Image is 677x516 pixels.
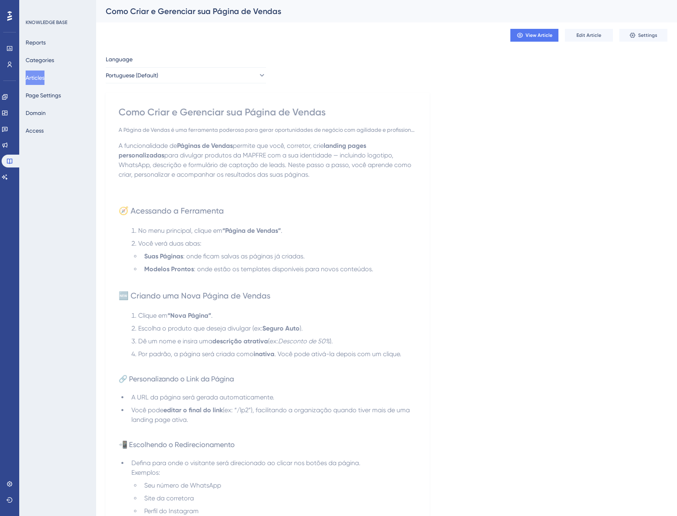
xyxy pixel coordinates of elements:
span: Por padrão, a página será criada como [138,350,254,358]
button: Page Settings [26,88,61,103]
span: : onde estão os templates disponíveis para novos conteúdos. [194,265,373,273]
strong: editar o final do link [163,406,223,414]
span: Portuguese (Default) [106,71,158,80]
strong: Seguro Auto [262,325,300,332]
button: Access [26,123,44,138]
button: Categories [26,53,54,67]
button: Portuguese (Default) [106,67,266,83]
span: . Você pode ativá-la depois com um clique. [274,350,401,358]
span: . [211,312,213,319]
span: Você pode [131,406,163,414]
span: . [281,227,282,234]
span: para divulgar produtos da MAPFRE com a sua identidade — incluindo logotipo, WhatsApp, descrição e... [119,151,413,178]
span: (ex: [268,337,278,345]
span: Dê um nome e insira uma [138,337,212,345]
em: Desconto de 50% [278,337,330,345]
div: A Página de Vendas é uma ferramenta poderosa para gerar oportunidades de negócio com agilidade e ... [119,125,417,135]
button: View Article [510,29,558,42]
span: Escolha o produto que deseja divulgar (ex: [138,325,262,332]
span: Settings [638,32,657,38]
button: Settings [619,29,667,42]
span: ). [330,337,333,345]
span: 🔗 Personalizando o Link da Página [119,375,234,383]
strong: Páginas de Vendas [177,142,233,149]
div: KNOWLEDGE BASE [26,19,67,26]
span: Site da corretora [144,494,194,502]
strong: Modelos Prontos [144,265,194,273]
span: (ex: “/lp2”), facilitando a organização quando tiver mais de uma landing page ativa. [131,406,411,423]
button: Edit Article [565,29,613,42]
span: Defina para onde o visitante será direcionado ao clicar nos botões da página. [131,459,361,467]
span: 📲 Escolhendo o Redirecionamento [119,440,235,449]
span: Language [106,54,133,64]
span: Clique em [138,312,167,319]
span: A funcionalidade de [119,142,177,149]
span: Edit Article [576,32,601,38]
span: No menu principal, clique em [138,227,222,234]
strong: “Página de Vendas” [222,227,281,234]
strong: inativa [254,350,274,358]
button: Articles [26,71,44,85]
div: Como Criar e Gerenciar sua Página de Vendas [106,6,647,17]
span: Perfil do Instagram [144,507,199,515]
span: : onde ficam salvas as páginas já criadas. [183,252,305,260]
span: 🧭 Acessando a Ferramenta [119,206,224,216]
button: Domain [26,106,46,120]
strong: descrição atrativa [212,337,268,345]
span: A URL da página será gerada automaticamente. [131,393,274,401]
strong: “Nova Página” [167,312,211,319]
span: Seu número de WhatsApp [144,482,221,489]
span: permite que você, corretor, crie [233,142,324,149]
span: Você verá duas abas: [138,240,201,247]
button: Reports [26,35,46,50]
span: ). [300,325,303,332]
span: View Article [526,32,552,38]
span: Exemplos: [131,469,160,476]
div: Como Criar e Gerenciar sua Página de Vendas [119,106,417,119]
strong: Suas Páginas [144,252,183,260]
span: 🆕 Criando uma Nova Página de Vendas [119,291,270,300]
